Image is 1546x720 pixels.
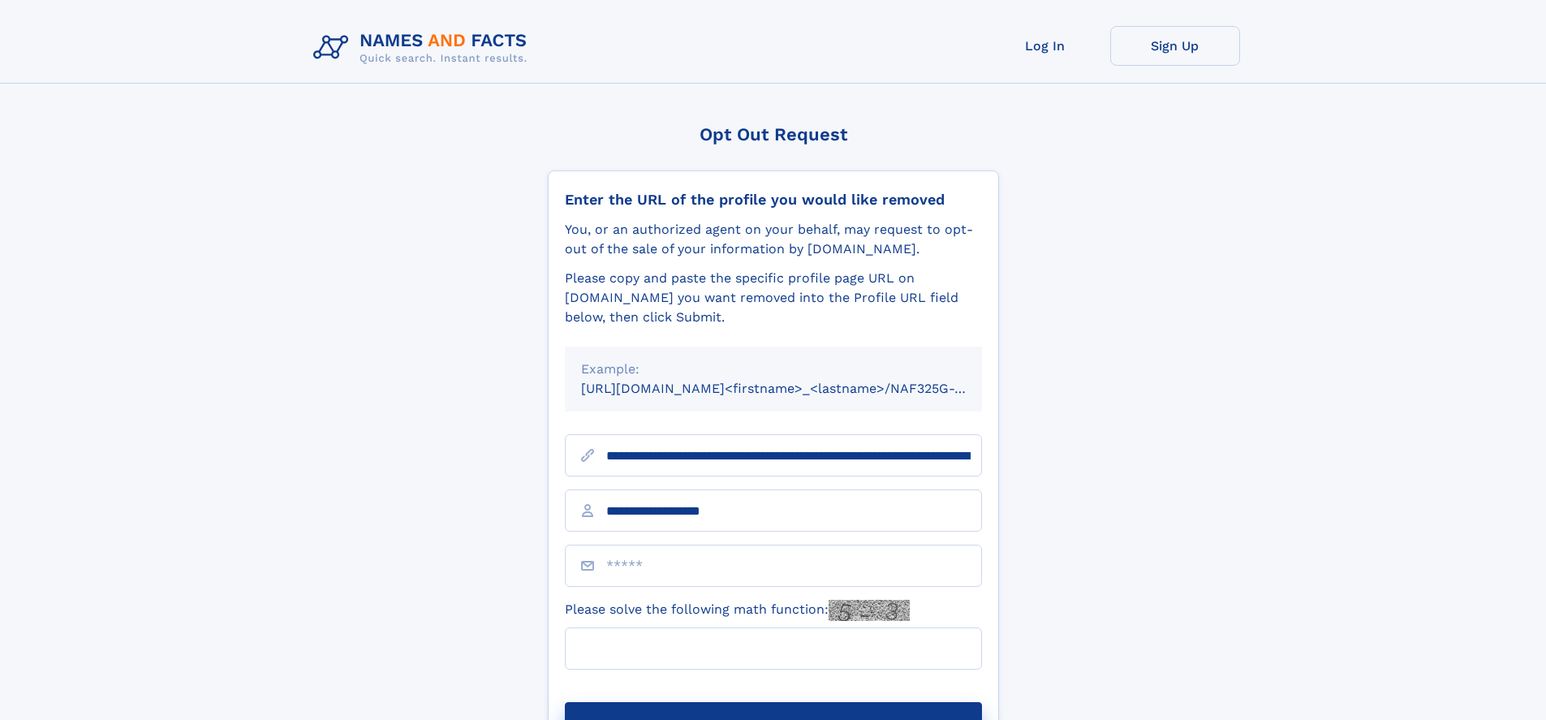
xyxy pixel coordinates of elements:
[980,26,1110,66] a: Log In
[565,269,982,327] div: Please copy and paste the specific profile page URL on [DOMAIN_NAME] you want removed into the Pr...
[548,124,999,144] div: Opt Out Request
[581,381,1013,396] small: [URL][DOMAIN_NAME]<firstname>_<lastname>/NAF325G-xxxxxxxx
[565,220,982,259] div: You, or an authorized agent on your behalf, may request to opt-out of the sale of your informatio...
[565,600,910,621] label: Please solve the following math function:
[1110,26,1240,66] a: Sign Up
[565,191,982,209] div: Enter the URL of the profile you would like removed
[581,360,966,379] div: Example:
[307,26,540,70] img: Logo Names and Facts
